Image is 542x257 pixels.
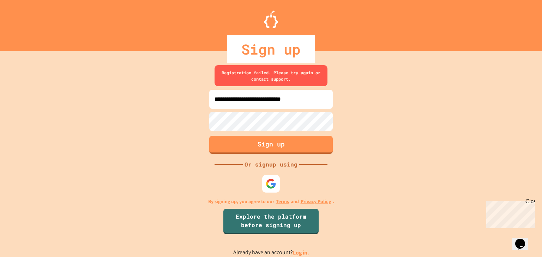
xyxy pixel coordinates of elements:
a: Log in. [293,249,309,256]
div: Chat with us now!Close [3,3,49,45]
div: Or signup using [243,160,299,169]
div: Registration failed. Please try again or contact support. [215,65,327,86]
img: Logo.svg [264,11,278,28]
a: Explore the platform before signing up [223,209,319,234]
img: google-icon.svg [266,178,276,189]
div: Sign up [227,35,315,63]
iframe: chat widget [483,198,535,228]
p: By signing up, you agree to our and . [208,198,334,205]
p: Already have an account? [233,248,309,257]
iframe: chat widget [512,229,535,250]
a: Terms [276,198,289,205]
a: Privacy Policy [301,198,331,205]
button: Sign up [209,136,333,154]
